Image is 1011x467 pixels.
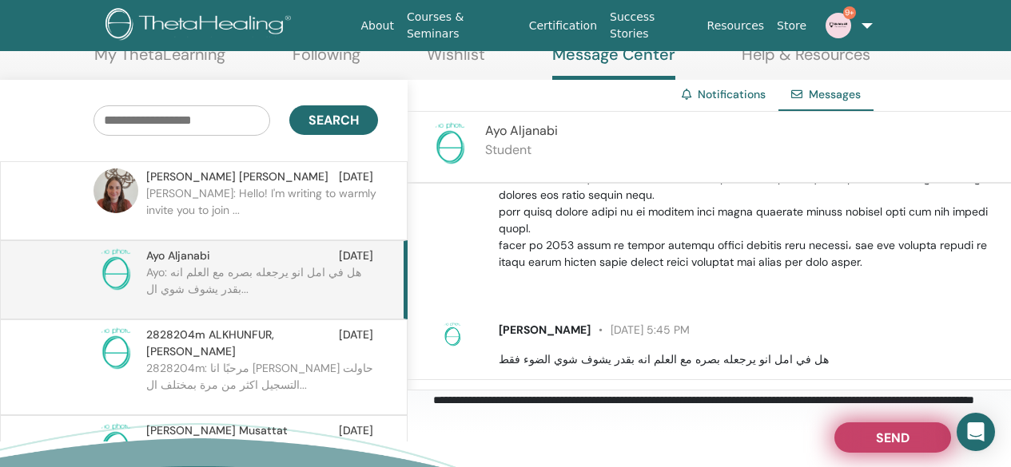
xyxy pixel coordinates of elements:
[603,2,700,49] a: Success Stories
[94,168,138,213] img: default.jpg
[591,323,690,337] span: [DATE] 5:45 PM
[523,11,603,41] a: Certification
[308,112,359,129] span: Search
[485,122,558,139] span: Ayo Aljanabi
[770,11,813,41] a: Store
[701,11,771,41] a: Resources
[427,45,485,76] a: Wishlist
[339,168,373,185] span: [DATE]
[289,105,378,135] button: Search
[428,121,472,166] img: no-photo.png
[485,140,558,160] p: Student
[339,327,373,360] span: [DATE]
[94,247,138,292] img: no-photo.png
[742,45,870,76] a: Help & Resources
[400,2,523,49] a: Courses & Seminars
[293,45,360,76] a: Following
[339,247,373,264] span: [DATE]
[552,45,675,80] a: Message Center
[957,413,995,451] div: Open Intercom Messenger
[146,360,378,408] p: 2828204m: مرحبًا انا [PERSON_NAME] حاولت التسجيل اكثر من مرة بمختلف ال...
[809,87,861,101] span: Messages
[698,87,766,101] a: Notifications
[146,185,378,233] p: [PERSON_NAME]: Hello! I'm writing to warmly invite you to join ...
[834,422,951,453] button: Send
[94,327,138,371] img: no-photo.png
[876,429,910,441] span: Send
[339,422,373,439] span: [DATE]
[146,247,210,264] span: Ayo Aljanabi
[146,264,378,312] p: Ayo: هل في امل انو يرجعله بصره مع العلم انه بقدر يشوف شوي ال...
[94,45,225,76] a: My ThetaLearning
[499,351,993,368] p: هل في امل انو يرجعله بصره مع العلم انه بقدر يشوف شوي الضوء فقط
[146,327,339,360] span: 2828204m ALKHUNFUR,[PERSON_NAME]
[843,6,856,19] span: 9+
[146,168,328,185] span: [PERSON_NAME] [PERSON_NAME]
[826,13,851,38] img: default.jpg
[355,11,400,41] a: About
[499,323,591,337] span: [PERSON_NAME]
[146,422,288,439] span: [PERSON_NAME] Musattat
[440,322,465,347] img: no-photo.png
[94,422,138,467] img: no-photo.png
[105,8,297,44] img: logo.png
